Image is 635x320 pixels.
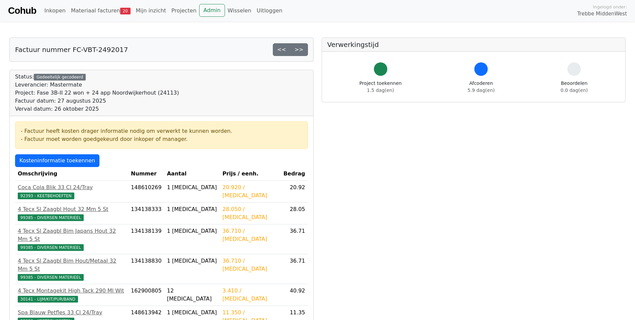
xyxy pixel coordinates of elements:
[68,4,133,17] a: Materiaal facturen20
[18,227,126,243] div: 4 Tecx Sl Zaagbl Bim Japans Hout 32 Mm 5 St
[128,167,164,181] th: Nummer
[128,254,164,284] td: 134138830
[18,183,126,192] div: Coca Cola Blik 33 Cl 24/Tray
[15,167,128,181] th: Omschrijving
[167,257,217,265] div: 1 [MEDICAL_DATA]
[167,287,217,303] div: 12 [MEDICAL_DATA]
[18,244,84,251] span: 99385 - DIVERSEN MATERIEEL
[223,287,278,303] div: 3.410 / [MEDICAL_DATA]
[593,4,627,10] span: Ingelogd onder:
[281,284,308,306] td: 40.92
[128,181,164,203] td: 148610269
[18,309,126,317] div: Spa Blauw Petfles 33 Cl 24/Tray
[18,227,126,251] a: 4 Tecx Sl Zaagbl Bim Japans Hout 32 Mm 5 St99385 - DIVERSEN MATERIEEL
[281,181,308,203] td: 20.92
[128,224,164,254] td: 134138139
[21,127,302,135] div: - Factuur heeft kosten drager informatie nodig om verwerkt te kunnen worden.
[18,287,126,303] a: 4 Tecx Montagekit High Tack 290 Ml Wit30141 - LIJM/KIT/PUR/BAND
[327,41,620,49] h5: Verwerkingstijd
[18,205,126,213] div: 4 Tecx Sl Zaagbl Hout 32 Mm 5 St
[468,88,495,93] span: 5.9 dag(en)
[18,257,126,273] div: 4 Tecx Sl Zaagbl Bim Hout/Metaal 32 Mm 5 St
[167,183,217,192] div: 1 [MEDICAL_DATA]
[561,88,588,93] span: 0.0 dag(en)
[15,154,99,167] a: Kosteninformatie toekennen
[223,205,278,221] div: 28.050 / [MEDICAL_DATA]
[281,167,308,181] th: Bedrag
[18,205,126,221] a: 4 Tecx Sl Zaagbl Hout 32 Mm 5 St99385 - DIVERSEN MATERIEEL
[169,4,199,17] a: Projecten
[223,257,278,273] div: 36.710 / [MEDICAL_DATA]
[360,80,402,94] div: Project toekennen
[223,227,278,243] div: 36.710 / [MEDICAL_DATA]
[128,284,164,306] td: 162900805
[281,224,308,254] td: 36.71
[18,193,74,199] span: 92393 - KEETBEHOEFTEN
[18,296,78,303] span: 30141 - LIJM/KIT/PUR/BAND
[281,254,308,284] td: 36.71
[367,88,394,93] span: 1.5 dag(en)
[34,74,86,81] div: Gedeeltelijk gecodeerd
[223,183,278,200] div: 20.920 / [MEDICAL_DATA]
[128,203,164,224] td: 134138333
[18,287,126,295] div: 4 Tecx Montagekit High Tack 290 Ml Wit
[254,4,285,17] a: Uitloggen
[8,3,36,19] a: Cohub
[468,80,495,94] div: Afcoderen
[290,43,308,56] a: >>
[18,214,84,221] span: 99385 - DIVERSEN MATERIEEL
[273,43,291,56] a: <<
[281,203,308,224] td: 28.05
[18,274,84,281] span: 99385 - DIVERSEN MATERIEEL
[133,4,169,17] a: Mijn inzicht
[15,46,128,54] h5: Factuur nummer FC-VBT-2492017
[15,81,179,89] div: Leverancier: Mastermate
[199,4,225,17] a: Admin
[561,80,588,94] div: Beoordelen
[15,105,179,113] div: Verval datum: 26 oktober 2025
[15,97,179,105] div: Factuur datum: 27 augustus 2025
[220,167,281,181] th: Prijs / eenh.
[167,205,217,213] div: 1 [MEDICAL_DATA]
[21,135,302,143] div: - Factuur moet worden goedgekeurd door inkoper of manager.
[167,309,217,317] div: 1 [MEDICAL_DATA]
[577,10,627,18] span: Trebbe MiddenWest
[15,89,179,97] div: Project: Fase 3B-II 22 won + 24 app Noordwijkerhout (24113)
[164,167,220,181] th: Aantal
[225,4,254,17] a: Wisselen
[18,183,126,200] a: Coca Cola Blik 33 Cl 24/Tray92393 - KEETBEHOEFTEN
[167,227,217,235] div: 1 [MEDICAL_DATA]
[120,8,131,14] span: 20
[42,4,68,17] a: Inkopen
[18,257,126,281] a: 4 Tecx Sl Zaagbl Bim Hout/Metaal 32 Mm 5 St99385 - DIVERSEN MATERIEEL
[15,73,179,113] div: Status:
